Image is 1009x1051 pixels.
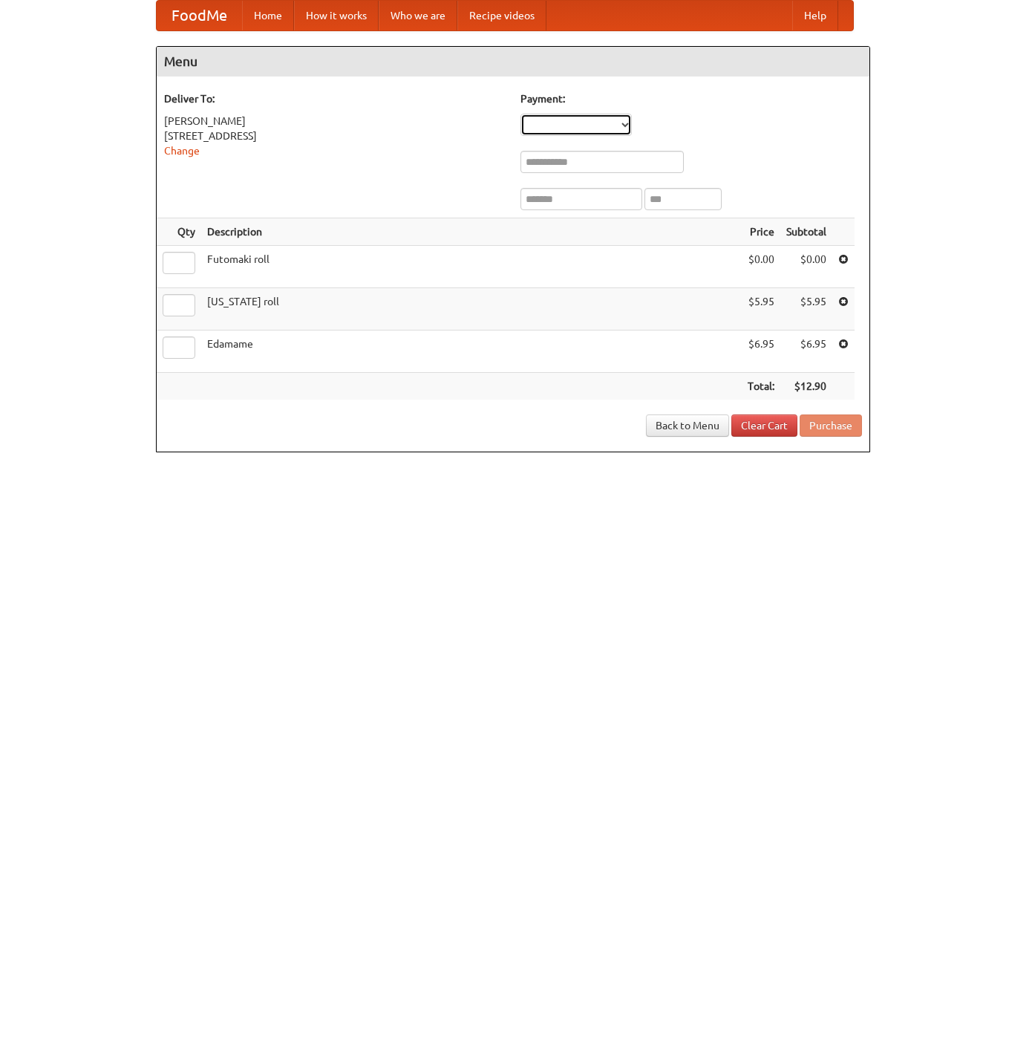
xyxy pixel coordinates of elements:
div: [PERSON_NAME] [164,114,506,128]
a: Recipe videos [457,1,546,30]
a: Clear Cart [731,414,797,437]
a: Help [792,1,838,30]
td: $5.95 [780,288,832,331]
a: Home [242,1,294,30]
td: $0.00 [742,246,780,288]
td: $5.95 [742,288,780,331]
th: $12.90 [780,373,832,400]
h5: Deliver To: [164,91,506,106]
td: $6.95 [780,331,832,373]
th: Total: [742,373,780,400]
td: Futomaki roll [201,246,742,288]
a: Change [164,145,200,157]
th: Price [742,218,780,246]
th: Qty [157,218,201,246]
a: FoodMe [157,1,242,30]
a: Back to Menu [646,414,729,437]
a: Who we are [379,1,457,30]
th: Subtotal [780,218,832,246]
button: Purchase [800,414,862,437]
div: [STREET_ADDRESS] [164,128,506,143]
h5: Payment: [520,91,862,106]
td: $0.00 [780,246,832,288]
td: Edamame [201,331,742,373]
th: Description [201,218,742,246]
h4: Menu [157,47,869,77]
a: How it works [294,1,379,30]
td: [US_STATE] roll [201,288,742,331]
td: $6.95 [742,331,780,373]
